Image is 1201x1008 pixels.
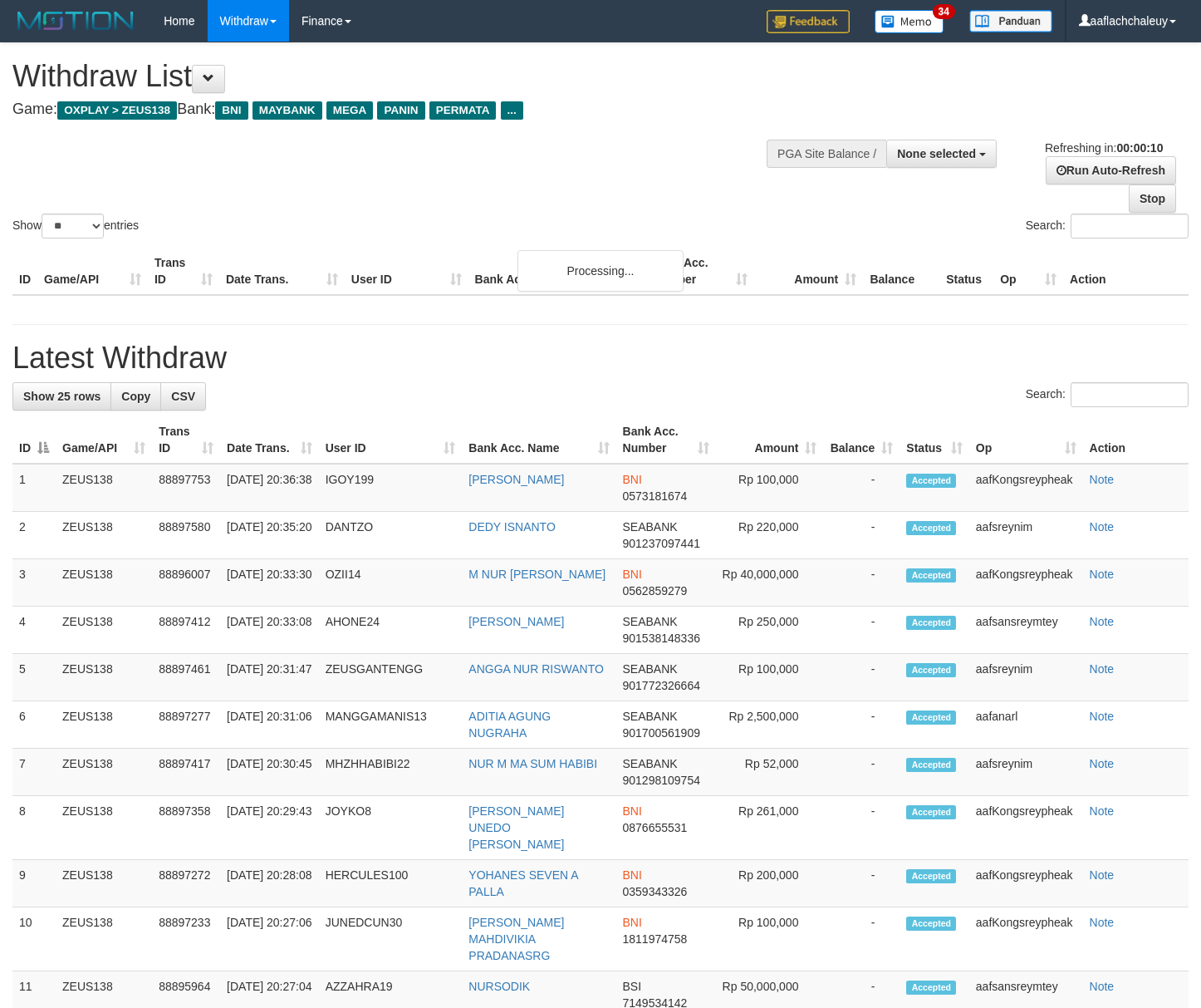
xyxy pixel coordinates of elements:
[12,607,56,654] td: 4
[900,416,968,464] th: Status: activate to sort column ascending
[37,248,148,295] th: Game/API
[171,390,195,403] span: CSV
[12,382,111,411] a: Show 25 rows
[716,701,824,749] td: Rp 2,500,000
[1090,710,1115,723] a: Note
[823,607,900,654] td: -
[716,464,824,512] td: Rp 100,000
[969,796,1083,860] td: aafKongsreypheak
[56,607,152,654] td: ZEUS138
[57,101,177,120] span: OXPLAY > ZEUS138
[215,101,248,120] span: BNI
[906,521,956,535] span: Accepted
[152,654,220,701] td: 88897461
[823,512,900,559] td: -
[1090,868,1115,882] a: Note
[56,654,152,701] td: ZEUS138
[623,821,688,834] span: Copy 0876655531 to clipboard
[623,932,688,946] span: Copy 1811974758 to clipboard
[623,615,678,628] span: SEABANK
[906,805,956,819] span: Accepted
[152,860,220,907] td: 88897272
[468,916,564,962] a: [PERSON_NAME] MAHDIVIKIA PRADANASRG
[969,860,1083,907] td: aafKongsreypheak
[220,860,319,907] td: [DATE] 20:28:08
[1090,980,1115,993] a: Note
[12,8,139,33] img: MOTION_logo.png
[767,10,850,33] img: Feedback.jpg
[319,860,463,907] td: HERCULES100
[110,382,161,411] a: Copy
[716,749,824,796] td: Rp 52,000
[319,907,463,971] td: JUNEDCUN30
[897,147,976,160] span: None selected
[623,632,700,645] span: Copy 901538148336 to clipboard
[645,248,754,295] th: Bank Acc. Number
[468,710,551,740] a: ADITIA AGUNG NUGRAHA
[56,416,152,464] th: Game/API: activate to sort column ascending
[468,757,597,770] a: NUR M MA SUM HABIBI
[501,101,523,120] span: ...
[623,584,688,597] span: Copy 0562859279 to clipboard
[1083,416,1189,464] th: Action
[1071,214,1189,238] input: Search:
[623,710,678,723] span: SEABANK
[823,654,900,701] td: -
[220,907,319,971] td: [DATE] 20:27:06
[319,796,463,860] td: JOYKO8
[906,568,956,583] span: Accepted
[468,248,646,295] th: Bank Acc. Name
[319,559,463,607] td: OZII14
[220,512,319,559] td: [DATE] 20:35:20
[56,701,152,749] td: ZEUS138
[1116,141,1163,155] strong: 00:00:10
[468,804,564,851] a: [PERSON_NAME] UNEDO [PERSON_NAME]
[623,679,700,692] span: Copy 901772326664 to clipboard
[152,907,220,971] td: 88897233
[319,701,463,749] td: MANGGAMANIS13
[56,796,152,860] td: ZEUS138
[969,701,1083,749] td: aafanarl
[933,4,955,19] span: 34
[56,749,152,796] td: ZEUS138
[377,101,424,120] span: PANIN
[623,662,678,676] span: SEABANK
[823,559,900,607] td: -
[468,662,604,676] a: ANGGA NUR RISWANTO
[220,559,319,607] td: [DATE] 20:33:30
[993,248,1063,295] th: Op
[319,749,463,796] td: MHZHHABIBI22
[623,489,688,503] span: Copy 0573181674 to clipboard
[1129,184,1176,213] a: Stop
[863,248,939,295] th: Balance
[152,796,220,860] td: 88897358
[23,390,100,403] span: Show 25 rows
[56,559,152,607] td: ZEUS138
[152,416,220,464] th: Trans ID: activate to sort column ascending
[12,860,56,907] td: 9
[823,860,900,907] td: -
[623,473,642,486] span: BNI
[160,382,206,411] a: CSV
[468,980,530,993] a: NURSODIK
[823,464,900,512] td: -
[623,537,700,550] span: Copy 901237097441 to clipboard
[969,607,1083,654] td: aafsansreymtey
[969,416,1083,464] th: Op: activate to sort column ascending
[152,559,220,607] td: 88896007
[716,416,824,464] th: Amount: activate to sort column ascending
[319,416,463,464] th: User ID: activate to sort column ascending
[12,60,784,93] h1: Withdraw List
[823,416,900,464] th: Balance: activate to sort column ascending
[623,885,688,898] span: Copy 0359343326 to clipboard
[623,726,700,740] span: Copy 901700561909 to clipboard
[319,607,463,654] td: AHONE24
[886,140,997,168] button: None selected
[623,757,678,770] span: SEABANK
[326,101,374,120] span: MEGA
[969,559,1083,607] td: aafKongsreypheak
[468,568,605,581] a: M NUR [PERSON_NAME]
[1090,520,1115,534] a: Note
[319,464,463,512] td: IGOY199
[623,520,678,534] span: SEABANK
